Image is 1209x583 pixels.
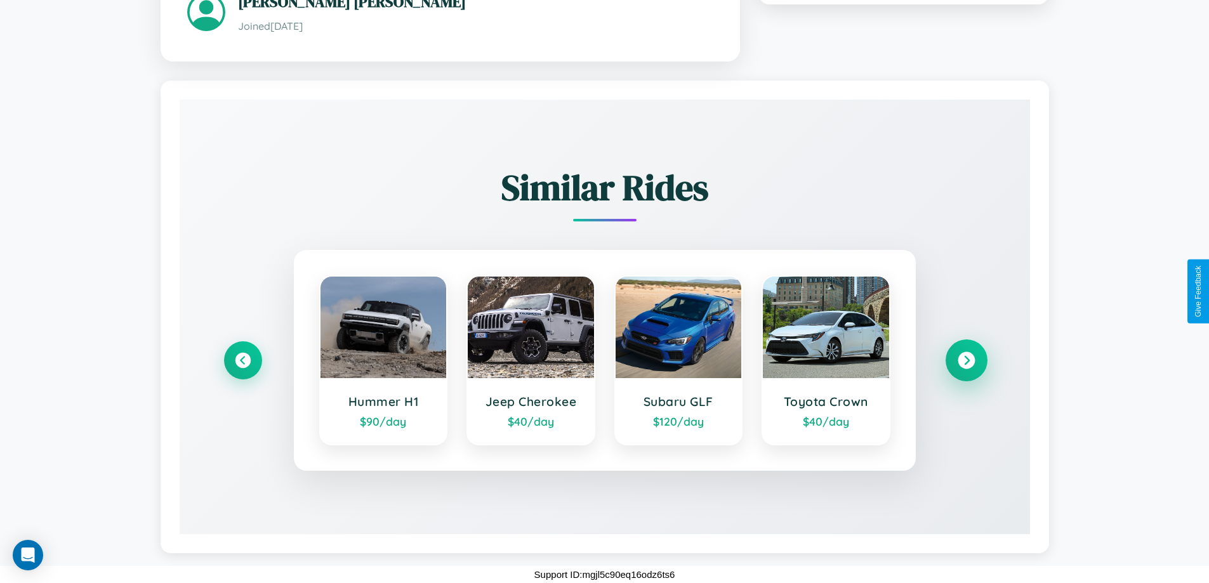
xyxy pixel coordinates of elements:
[333,414,434,428] div: $ 90 /day
[238,17,713,36] p: Joined [DATE]
[776,394,876,409] h3: Toyota Crown
[466,275,595,445] a: Jeep Cherokee$40/day
[224,163,986,212] h2: Similar Rides
[534,566,675,583] p: Support ID: mgjl5c90eq16odz6ts6
[762,275,890,445] a: Toyota Crown$40/day
[614,275,743,445] a: Subaru GLF$120/day
[776,414,876,428] div: $ 40 /day
[1194,266,1203,317] div: Give Feedback
[333,394,434,409] h3: Hummer H1
[628,394,729,409] h3: Subaru GLF
[480,394,581,409] h3: Jeep Cherokee
[13,540,43,570] div: Open Intercom Messenger
[480,414,581,428] div: $ 40 /day
[628,414,729,428] div: $ 120 /day
[319,275,448,445] a: Hummer H1$90/day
